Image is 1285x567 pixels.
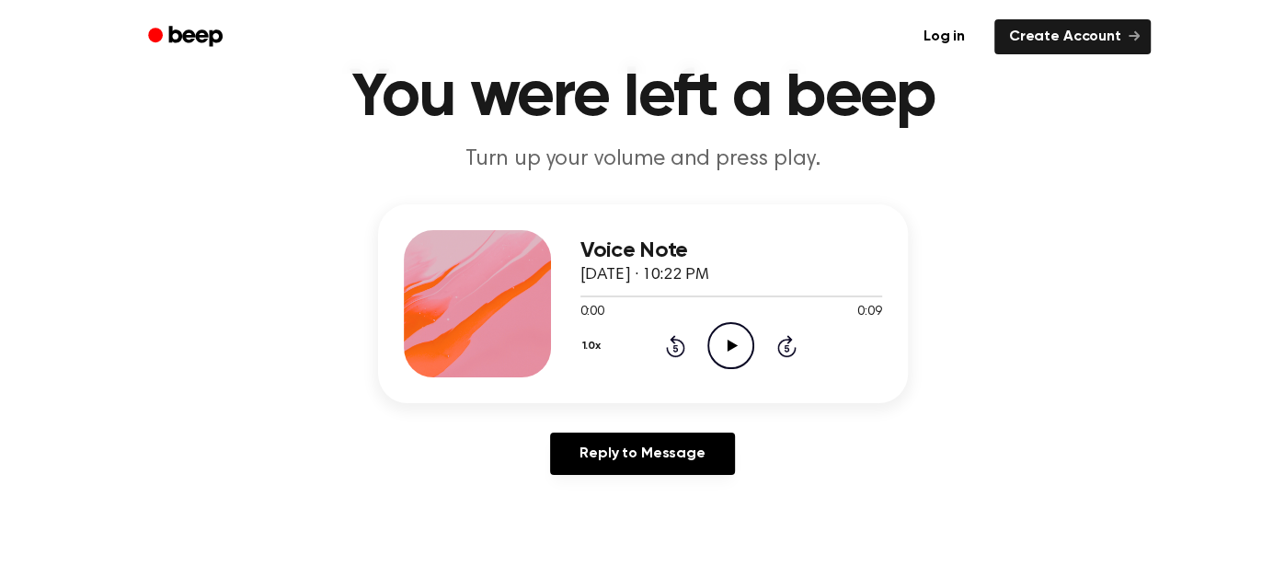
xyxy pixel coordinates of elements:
a: Beep [135,19,239,55]
a: Log in [905,16,983,58]
span: 0:09 [857,303,881,322]
h1: You were left a beep [172,64,1114,130]
span: [DATE] · 10:22 PM [580,267,709,283]
a: Reply to Message [550,433,734,475]
h3: Voice Note [580,238,882,263]
button: 1.0x [580,330,608,362]
p: Turn up your volume and press play. [290,145,996,175]
span: 0:00 [580,303,604,322]
a: Create Account [994,19,1151,54]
